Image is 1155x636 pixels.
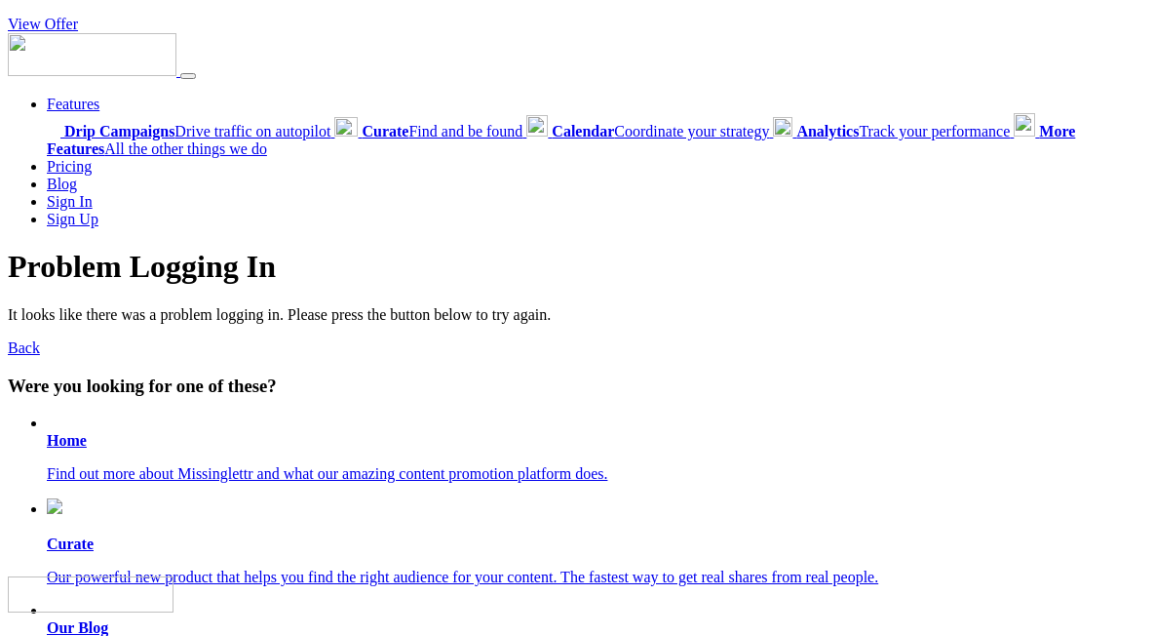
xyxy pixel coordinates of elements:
[47,123,1075,157] a: More FeaturesAll the other things we do
[8,576,173,613] img: Missinglettr - Social Media Marketing for content focused teams | Product Hunt
[8,376,1147,397] h3: Were you looking for one of these?
[8,16,78,32] a: View Offer
[47,498,1147,586] a: Curate Our powerful new product that helps you find the right audience for your content. The fast...
[8,339,40,356] a: Back
[47,569,1147,586] p: Our powerful new product that helps you find the right audience for your content. The fastest way...
[47,123,334,139] a: Drip CampaignsDrive traffic on autopilot
[47,498,62,514] img: curate.png
[796,123,1010,139] span: Track your performance
[47,123,1075,157] b: More Features
[8,249,1147,285] h1: Problem Logging In
[47,432,87,449] b: Home
[64,123,330,139] span: Drive traffic on autopilot
[526,123,773,139] a: CalendarCoordinate your strategy
[47,96,99,112] a: Features
[47,536,94,552] b: Curate
[47,123,1075,157] span: All the other things we do
[773,123,1014,139] a: AnalyticsTrack your performance
[47,158,92,175] a: Pricing
[47,113,1147,158] div: Features
[180,73,196,79] button: Menu
[362,123,522,139] span: Find and be found
[47,465,1147,483] p: Find out more about Missinglettr and what our amazing content promotion platform does.
[362,123,408,139] b: Curate
[47,211,98,227] a: Sign Up
[8,306,1147,324] p: It looks like there was a problem logging in. Please press the button below to try again.
[47,176,77,192] a: Blog
[552,123,614,139] b: Calendar
[796,123,859,139] b: Analytics
[552,123,769,139] span: Coordinate your strategy
[64,123,174,139] b: Drip Campaigns
[47,619,108,636] b: Our Blog
[47,193,93,210] a: Sign In
[47,432,1147,483] a: Home Find out more about Missinglettr and what our amazing content promotion platform does.
[334,123,526,139] a: CurateFind and be found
